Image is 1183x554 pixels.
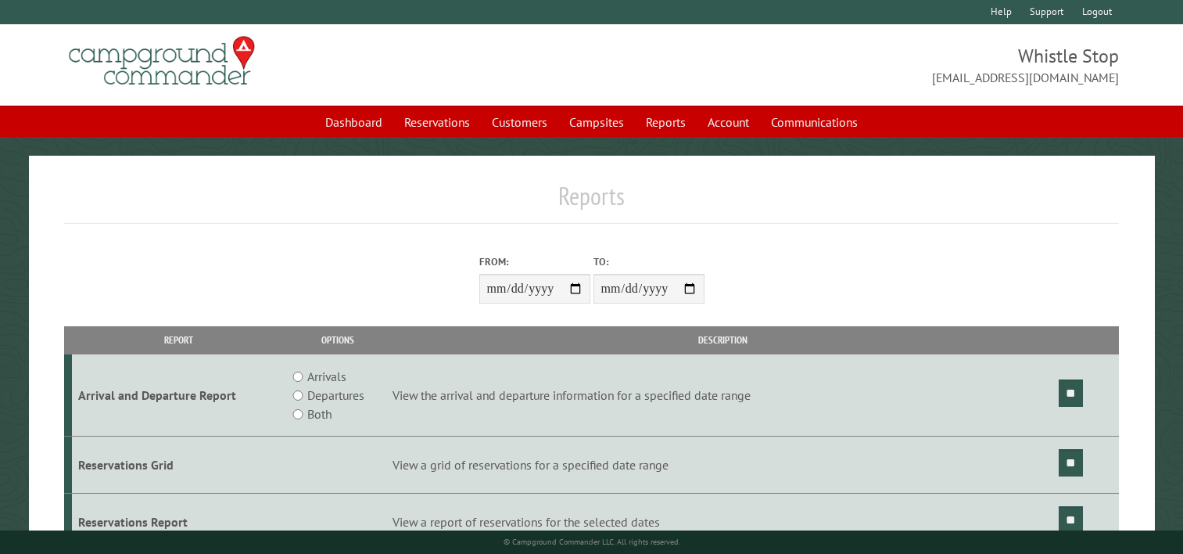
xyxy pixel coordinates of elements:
[390,326,1056,354] th: Description
[592,43,1120,87] span: Whistle Stop [EMAIL_ADDRESS][DOMAIN_NAME]
[504,537,680,547] small: © Campground Commander LLC. All rights reserved.
[64,31,260,92] img: Campground Commander
[560,107,633,137] a: Campsites
[72,437,286,494] td: Reservations Grid
[72,354,286,437] td: Arrival and Departure Report
[636,107,695,137] a: Reports
[64,181,1119,224] h1: Reports
[72,493,286,550] td: Reservations Report
[390,493,1056,550] td: View a report of reservations for the selected dates
[286,326,390,354] th: Options
[307,367,346,386] label: Arrivals
[72,326,286,354] th: Report
[307,386,364,405] label: Departures
[390,437,1056,494] td: View a grid of reservations for a specified date range
[316,107,392,137] a: Dashboard
[698,107,758,137] a: Account
[307,405,332,423] label: Both
[482,107,557,137] a: Customers
[395,107,479,137] a: Reservations
[479,254,590,269] label: From:
[593,254,704,269] label: To:
[390,354,1056,437] td: View the arrival and departure information for a specified date range
[762,107,867,137] a: Communications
